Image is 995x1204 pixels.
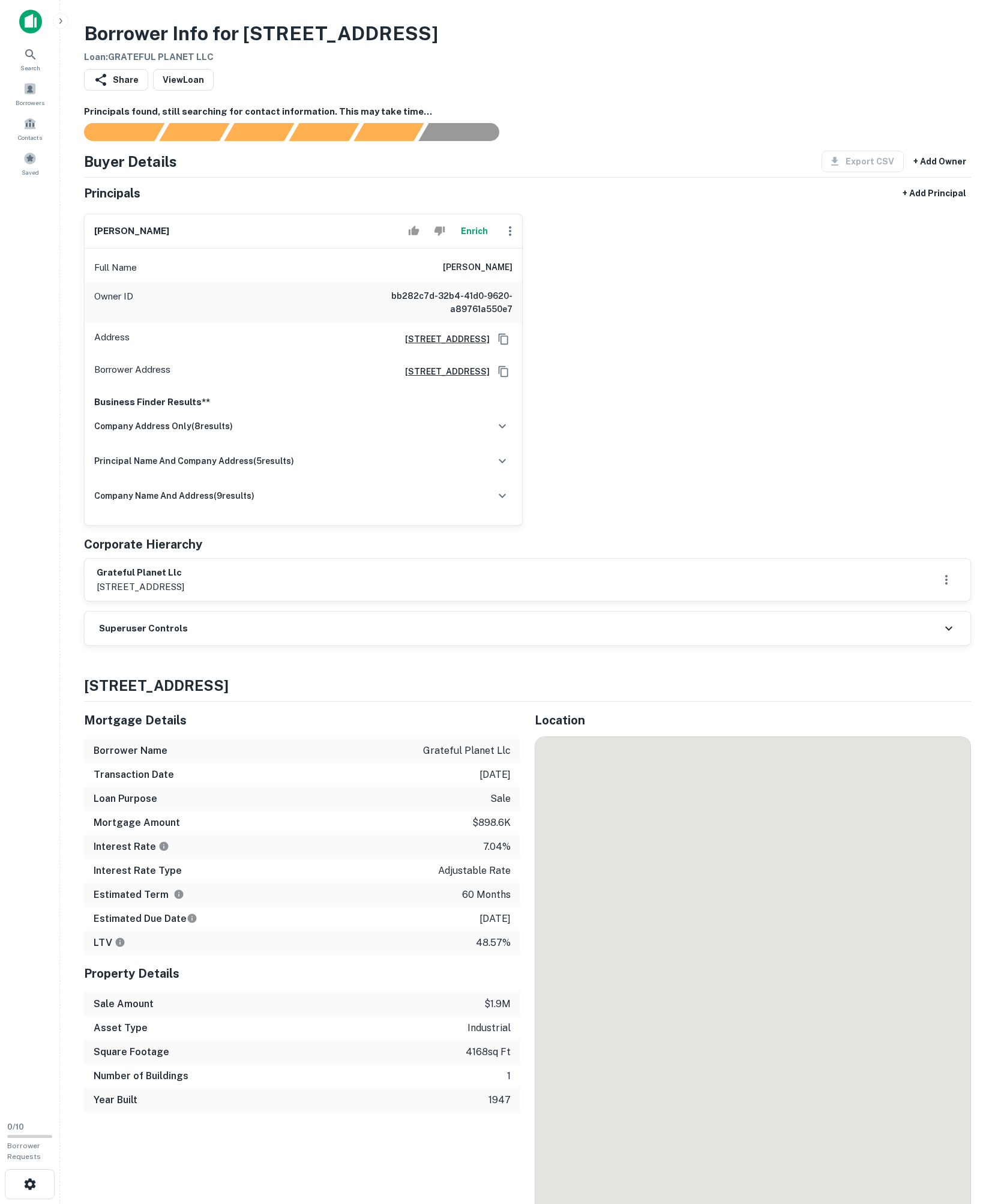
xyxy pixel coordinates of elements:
[94,744,167,758] h6: Borrower Name
[353,123,424,141] div: Principals found, still searching for contact information. This may take time...
[94,816,180,830] h6: Mortgage Amount
[84,105,971,119] h6: Principals found, still searching for contact information. This may take time...
[423,744,511,758] p: grateful planet llc
[158,841,169,852] svg: The interest rates displayed on the website are for informational purposes only and may be report...
[84,151,177,172] h4: Buyer Details
[94,224,169,238] h6: [PERSON_NAME]
[20,63,40,73] span: Search
[438,864,511,878] p: adjustable rate
[289,123,359,141] div: Principals found, AI now looking for contact information...
[535,711,971,729] h5: Location
[173,889,184,900] svg: Term is based on a standard schedule for this type of loan.
[909,151,971,172] button: + Add Owner
[94,420,233,433] h6: company address only ( 8 results)
[94,888,184,902] h6: Estimated Term
[84,965,520,983] h5: Property Details
[494,330,513,348] button: Copy Address
[94,792,157,806] h6: Loan Purpose
[94,997,154,1011] h6: Sale Amount
[153,69,214,91] a: ViewLoan
[472,816,511,830] p: $898.6k
[22,167,39,177] span: Saved
[466,1045,511,1059] p: 4168 sq ft
[94,1045,169,1059] h6: Square Footage
[84,50,438,64] h6: Loan : GRATEFUL PLANET LLC
[94,1093,137,1107] h6: Year Built
[4,43,56,75] a: Search
[494,363,513,381] button: Copy Address
[429,219,450,243] button: Reject
[462,888,511,902] p: 60 months
[94,912,197,926] h6: Estimated Due Date
[488,1093,511,1107] p: 1947
[476,936,511,950] p: 48.57%
[84,19,438,48] h3: Borrower Info for [STREET_ADDRESS]
[18,133,42,142] span: Contacts
[443,260,513,275] h6: [PERSON_NAME]
[484,997,511,1011] p: $1.9m
[507,1069,511,1083] p: 1
[115,937,125,948] svg: LTVs displayed on the website are for informational purposes only and may be reported incorrectly...
[94,489,254,502] h6: company name and address ( 9 results)
[84,711,520,729] h5: Mortgage Details
[94,1021,148,1035] h6: Asset Type
[4,77,56,110] a: Borrowers
[84,69,148,91] button: Share
[84,184,140,202] h5: Principals
[94,395,513,409] p: Business Finder Results**
[94,330,130,348] p: Address
[70,123,160,141] div: Sending borrower request to AI...
[19,10,42,34] img: capitalize-icon.png
[97,580,184,594] p: [STREET_ADDRESS]
[94,1069,188,1083] h6: Number of Buildings
[395,365,490,378] a: [STREET_ADDRESS]
[94,864,182,878] h6: Interest Rate Type
[94,260,137,275] p: Full Name
[467,1021,511,1035] p: industrial
[4,147,56,179] a: Saved
[419,123,514,141] div: AI fulfillment process complete.
[94,768,174,782] h6: Transaction Date
[84,535,202,553] h5: Corporate Hierarchy
[97,566,184,580] h6: grateful planet llc
[7,1122,24,1131] span: 0 / 10
[490,792,511,806] p: sale
[455,219,493,243] button: Enrich
[159,123,229,141] div: Your request is received and processing...
[479,768,511,782] p: [DATE]
[94,289,133,316] p: Owner ID
[4,112,56,145] a: Contacts
[94,363,170,381] p: Borrower Address
[403,219,424,243] button: Accept
[94,936,125,950] h6: LTV
[224,123,294,141] div: Documents found, AI parsing details...
[187,913,197,924] svg: Estimate is based on a standard schedule for this type of loan.
[16,98,44,107] span: Borrowers
[99,622,188,636] h6: Superuser Controls
[483,840,511,854] p: 7.04%
[368,289,513,316] h6: bb282c7d-32b4-41d0-9620-a89761a550e7
[479,912,511,926] p: [DATE]
[94,840,169,854] h6: Interest Rate
[7,1142,41,1161] span: Borrower Requests
[84,675,971,696] h4: [STREET_ADDRESS]
[898,182,971,204] button: + Add Principal
[94,454,294,468] h6: principal name and company address ( 5 results)
[395,333,490,346] a: [STREET_ADDRESS]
